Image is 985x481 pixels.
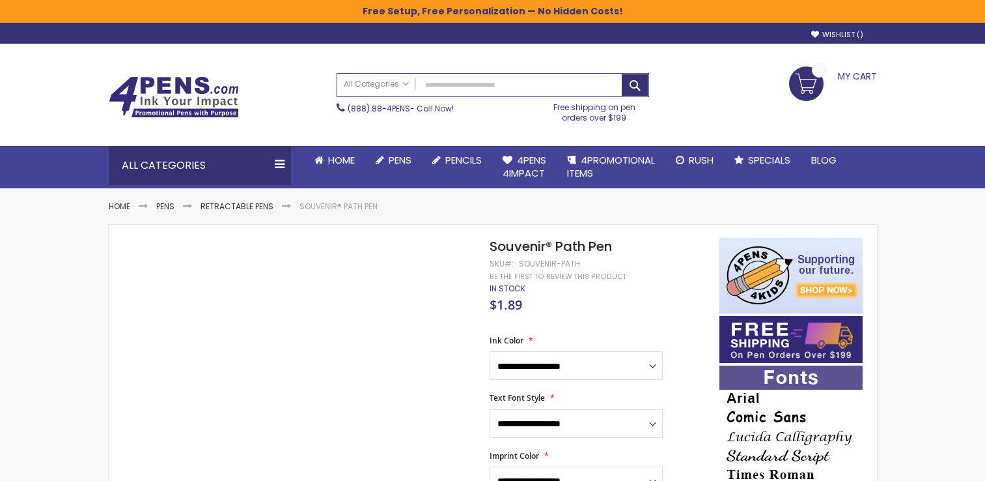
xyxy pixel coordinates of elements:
a: Rush [665,146,724,175]
a: Pens [365,146,422,175]
a: Pens [156,201,174,212]
span: All Categories [344,79,409,89]
span: In stock [490,283,525,294]
a: Blog [801,146,847,175]
a: Home [304,146,365,175]
span: Text Font Style [490,392,545,403]
a: (888) 88-4PENS [348,103,410,114]
a: Specials [724,146,801,175]
a: Wishlist [811,30,863,40]
span: $1.89 [490,296,522,313]
img: Free shipping on orders over $199 [719,316,863,363]
a: Retractable Pens [201,201,273,212]
a: 4Pens4impact [492,146,557,188]
span: Pencils [445,153,482,167]
span: Home [328,153,355,167]
div: Free shipping on pen orders over $199 [540,97,649,123]
li: Souvenir® Path Pen [299,201,378,212]
a: Be the first to review this product [490,272,626,282]
img: 4Pens Custom Pens and Promotional Products [109,76,239,118]
strong: SKU [490,258,514,269]
span: Imprint Color [490,450,539,461]
span: 4Pens 4impact [503,153,546,180]
span: Rush [689,153,714,167]
a: 4PROMOTIONALITEMS [557,146,665,188]
span: Souvenir® Path Pen [490,237,612,255]
span: Ink Color [490,335,523,346]
span: Pens [389,153,411,167]
span: - Call Now! [348,103,454,114]
a: Home [109,201,130,212]
div: Souvenir-Path [519,259,580,269]
div: All Categories [109,146,291,185]
span: Specials [748,153,790,167]
a: All Categories [337,74,415,95]
a: Pencils [422,146,492,175]
img: 4pens 4 kids [719,238,863,313]
span: 4PROMOTIONAL ITEMS [567,153,655,180]
span: Blog [811,153,837,167]
div: Availability [490,284,525,294]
